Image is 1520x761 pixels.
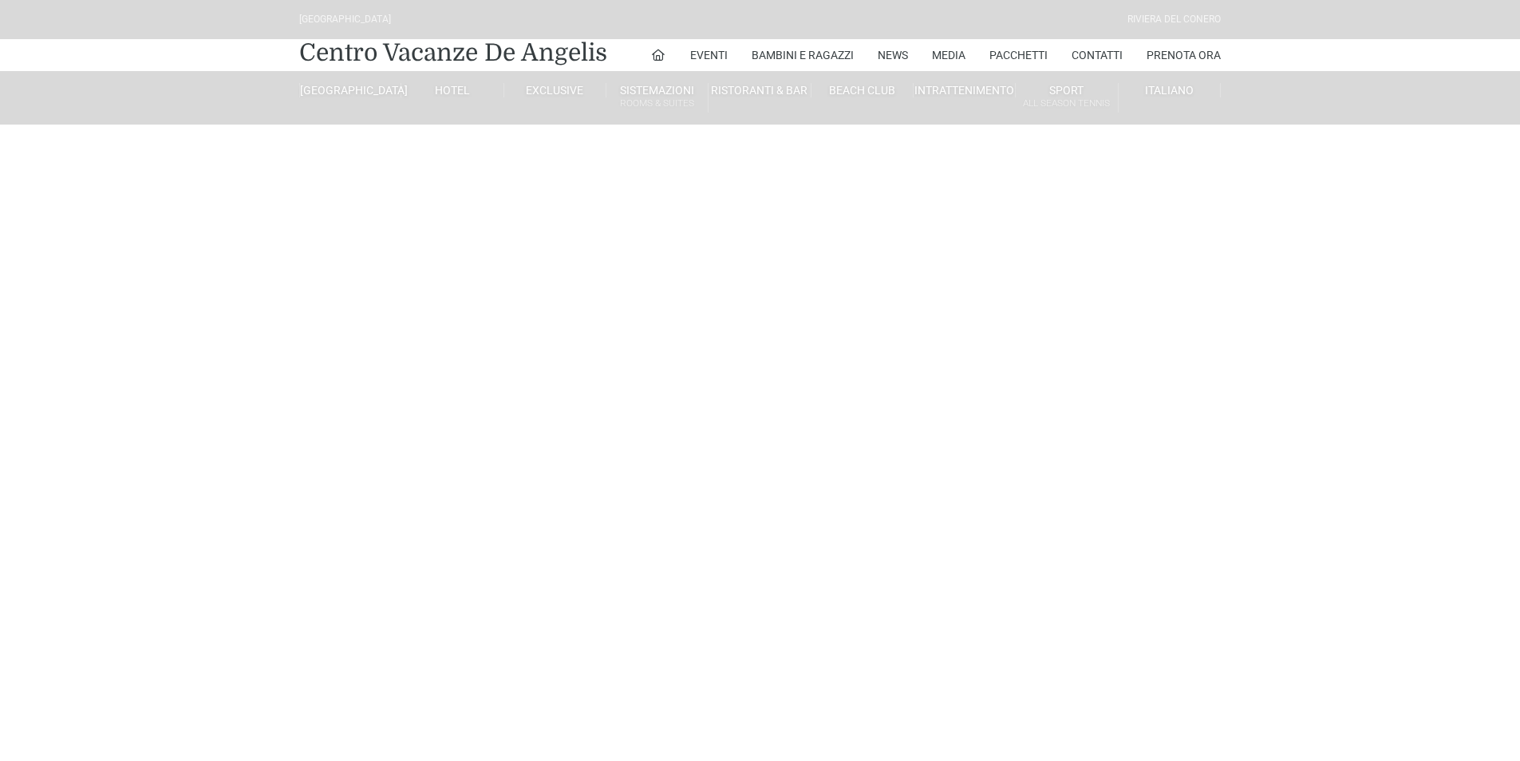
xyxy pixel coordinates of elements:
[1016,83,1118,113] a: SportAll Season Tennis
[709,83,811,97] a: Ristoranti & Bar
[504,83,606,97] a: Exclusive
[1127,12,1221,27] div: Riviera Del Conero
[1072,39,1123,71] a: Contatti
[690,39,728,71] a: Eventi
[299,12,391,27] div: [GEOGRAPHIC_DATA]
[1119,83,1221,97] a: Italiano
[752,39,854,71] a: Bambini e Ragazzi
[299,83,401,97] a: [GEOGRAPHIC_DATA]
[606,96,708,111] small: Rooms & Suites
[1147,39,1221,71] a: Prenota Ora
[989,39,1048,71] a: Pacchetti
[1145,84,1194,97] span: Italiano
[606,83,709,113] a: SistemazioniRooms & Suites
[811,83,914,97] a: Beach Club
[299,37,607,69] a: Centro Vacanze De Angelis
[932,39,965,71] a: Media
[914,83,1016,97] a: Intrattenimento
[878,39,908,71] a: News
[401,83,503,97] a: Hotel
[1016,96,1117,111] small: All Season Tennis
